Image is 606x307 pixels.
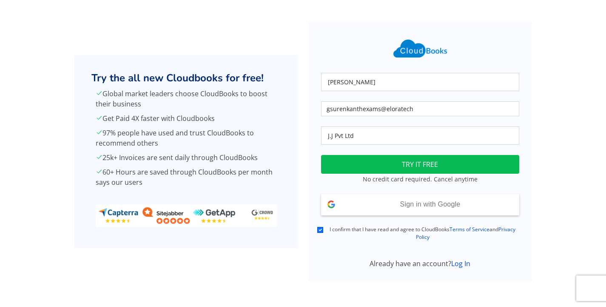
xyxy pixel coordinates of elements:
[388,34,452,63] img: Cloudbooks Logo
[96,128,277,148] p: 97% people have used and trust CloudBooks to recommend others
[321,73,519,91] input: Your Name
[91,72,281,84] h2: Try the all new Cloudbooks for free!
[96,152,277,163] p: 25k+ Invoices are sent daily through CloudBooks
[321,126,519,145] input: Company Name
[316,258,524,269] div: Already have an account?
[96,204,277,227] img: ratings_banner.png
[96,167,277,187] p: 60+ Hours are saved through CloudBooks per month says our users
[96,113,277,123] p: Get Paid 4X faster with Cloudbooks
[450,226,489,233] a: Terms of Service
[416,226,516,241] a: Privacy Policy
[321,155,519,174] button: TRY IT FREE
[96,89,277,109] p: Global market leaders choose CloudBooks to boost their business
[451,259,470,268] a: Log In
[400,201,461,208] span: Sign in with Google
[321,101,519,116] input: Your Email
[326,226,519,241] label: I confirm that I have read and agree to CloudBooks and
[363,175,478,183] small: No credit card required. Cancel anytime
